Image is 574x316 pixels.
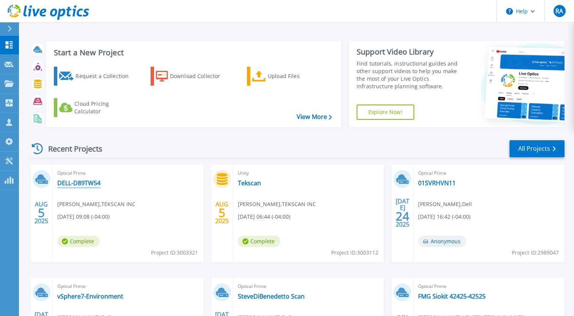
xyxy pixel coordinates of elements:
[57,282,199,291] span: Optical Prime
[238,282,380,291] span: Optical Prime
[75,69,136,84] div: Request a Collection
[170,69,231,84] div: Download Collector
[268,69,329,84] div: Upload Files
[74,100,135,115] div: Cloud Pricing Calculator
[418,282,560,291] span: Optical Prime
[57,236,100,247] span: Complete
[219,210,225,216] span: 5
[510,140,565,157] a: All Projects
[238,236,280,247] span: Complete
[357,105,414,120] a: Explore Now!
[418,169,560,177] span: Optical Prime
[357,47,465,57] div: Support Video Library
[418,213,470,221] span: [DATE] 16:42 (-04:00)
[418,179,456,187] a: 01SVRHVN11
[57,293,123,300] a: vSphere7-Environment
[34,199,49,227] div: AUG 2025
[238,200,316,208] span: [PERSON_NAME] , TEKSCAN INC
[151,249,198,257] span: Project ID: 3003321
[57,169,199,177] span: Optical Prime
[57,200,135,208] span: [PERSON_NAME] , TEKSCAN INC
[331,249,378,257] span: Project ID: 3003112
[555,8,563,14] span: RA
[57,213,110,221] span: [DATE] 09:08 (-04:00)
[297,113,332,120] a: View More
[54,98,138,117] a: Cloud Pricing Calculator
[215,199,229,227] div: AUG 2025
[238,213,290,221] span: [DATE] 06:44 (-04:00)
[512,249,559,257] span: Project ID: 2989047
[238,169,380,177] span: Unity
[151,67,235,86] a: Download Collector
[418,236,466,247] span: Anonymous
[238,293,305,300] a: SteveDiBenedetto Scan
[54,67,138,86] a: Request a Collection
[418,200,472,208] span: [PERSON_NAME] , Dell
[54,48,332,57] h3: Start a New Project
[57,179,101,187] a: DELL-D89TW54
[29,139,113,158] div: Recent Projects
[396,213,409,219] span: 24
[395,199,410,227] div: [DATE] 2025
[38,210,45,216] span: 5
[247,67,332,86] a: Upload Files
[238,179,261,187] a: Tekscan
[357,60,465,90] div: Find tutorials, instructional guides and other support videos to help you make the most of your L...
[418,293,486,300] a: FMG Siokit 42425-42525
